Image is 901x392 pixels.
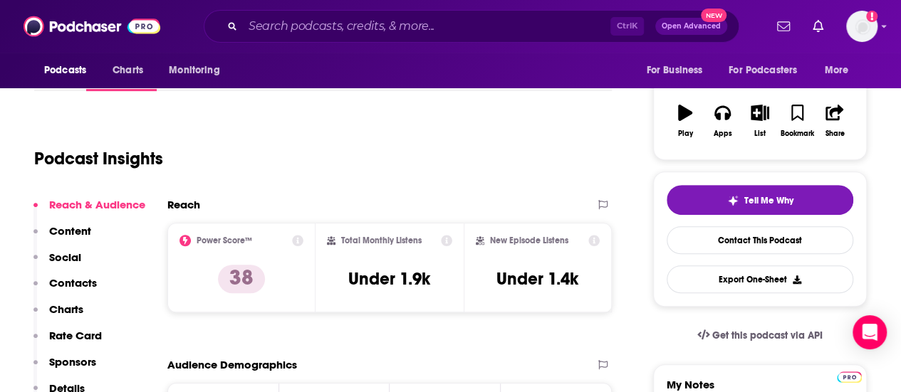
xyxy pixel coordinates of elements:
[34,57,105,84] button: open menu
[490,235,568,245] h2: New Episode Listens
[837,369,862,383] a: Pro website
[778,95,816,147] button: Bookmark
[33,276,97,302] button: Contacts
[667,95,704,147] button: Play
[655,18,727,35] button: Open AdvancedNew
[24,13,160,40] img: Podchaser - Follow, Share and Rate Podcasts
[771,14,796,38] a: Show notifications dropdown
[33,302,83,329] button: Charts
[197,235,252,245] h2: Power Score™
[341,235,422,245] h2: Total Monthly Listens
[218,265,265,293] p: 38
[348,268,430,290] h3: Under 1.9k
[714,129,732,138] div: Apps
[678,129,693,138] div: Play
[837,371,862,383] img: Podchaser Pro
[646,60,702,80] span: For Business
[610,17,644,36] span: Ctrl K
[33,224,91,250] button: Content
[33,355,96,381] button: Sponsors
[103,57,152,84] a: Charts
[866,11,877,22] svg: Add a profile image
[712,329,823,341] span: Get this podcast via API
[807,14,829,38] a: Show notifications dropdown
[667,226,853,254] a: Contact This Podcast
[662,23,721,30] span: Open Advanced
[204,10,739,43] div: Search podcasts, credits, & more...
[169,60,219,80] span: Monitoring
[243,15,610,38] input: Search podcasts, credits, & more...
[719,57,818,84] button: open menu
[49,198,145,211] p: Reach & Audience
[49,276,97,290] p: Contacts
[754,129,766,138] div: List
[49,250,81,264] p: Social
[667,185,853,215] button: tell me why sparkleTell Me Why
[167,358,297,371] h2: Audience Demographics
[49,302,83,316] p: Charts
[846,11,877,42] img: User Profile
[496,268,578,290] h3: Under 1.4k
[701,9,726,22] span: New
[33,250,81,277] button: Social
[741,95,778,147] button: List
[815,57,867,84] button: open menu
[159,57,238,84] button: open menu
[744,195,793,206] span: Tell Me Why
[44,60,86,80] span: Podcasts
[825,60,849,80] span: More
[846,11,877,42] button: Show profile menu
[33,329,102,355] button: Rate Card
[729,60,797,80] span: For Podcasters
[34,148,163,169] h1: Podcast Insights
[49,329,102,342] p: Rate Card
[727,195,739,206] img: tell me why sparkle
[113,60,143,80] span: Charts
[686,318,834,353] a: Get this podcast via API
[853,315,887,349] div: Open Intercom Messenger
[816,95,853,147] button: Share
[49,224,91,238] p: Content
[636,57,720,84] button: open menu
[49,355,96,369] p: Sponsors
[704,95,741,147] button: Apps
[667,265,853,293] button: Export One-Sheet
[167,198,200,211] h2: Reach
[846,11,877,42] span: Logged in as psamuelson01
[33,198,145,224] button: Reach & Audience
[781,129,814,138] div: Bookmark
[825,129,844,138] div: Share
